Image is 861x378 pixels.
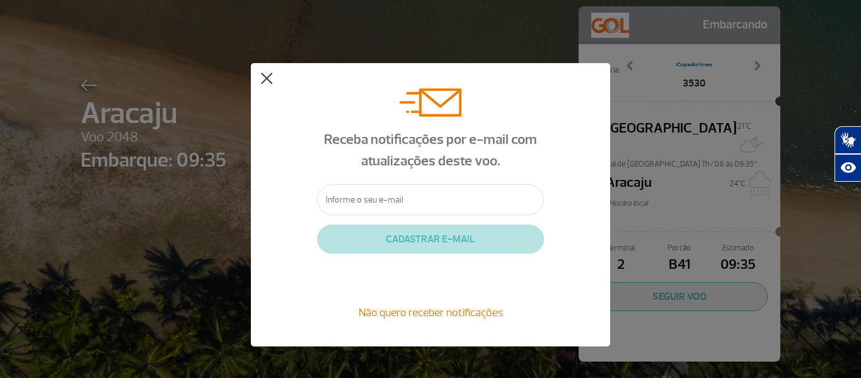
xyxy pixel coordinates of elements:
div: Plugin de acessibilidade da Hand Talk. [835,126,861,182]
button: Abrir tradutor de língua de sinais. [835,126,861,154]
span: Não quero receber notificações [359,305,503,319]
button: CADASTRAR E-MAIL [317,225,544,254]
button: Abrir recursos assistivos. [835,154,861,182]
input: Informe o seu e-mail [317,184,544,215]
span: Receba notificações por e-mail com atualizações deste voo. [324,131,537,170]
